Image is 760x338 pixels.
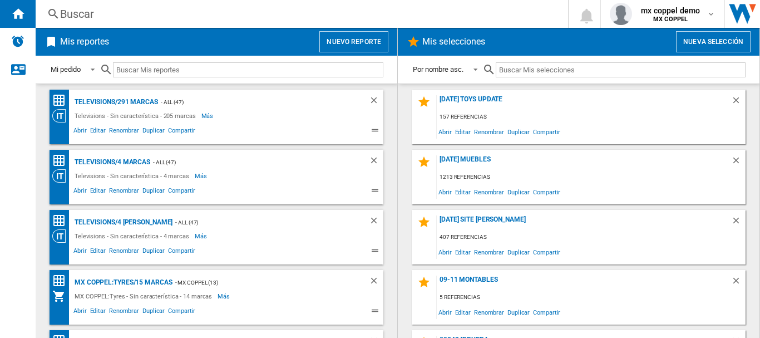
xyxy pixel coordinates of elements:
[472,124,506,139] span: Renombrar
[52,290,72,303] div: Mi colección
[653,16,688,23] b: MX COPPEL
[88,125,107,139] span: Editar
[437,305,453,320] span: Abrir
[172,215,347,229] div: - ALL (47)
[72,215,172,229] div: Televisions/4 [PERSON_NAME]
[52,94,72,107] div: Matriz de precios
[506,244,531,259] span: Duplicar
[52,109,72,123] div: Visión Categoría
[166,246,197,259] span: Compartir
[113,62,383,77] input: Buscar Mis reportes
[453,184,472,199] span: Editar
[610,3,632,25] img: profile.jpg
[319,31,388,52] button: Nuevo reporte
[107,125,141,139] span: Renombrar
[437,170,746,184] div: 1213 referencias
[496,62,746,77] input: Buscar Mis selecciones
[88,246,107,259] span: Editar
[506,305,531,320] span: Duplicar
[52,229,72,243] div: Visión Categoría
[531,124,562,139] span: Compartir
[107,246,141,259] span: Renombrar
[166,125,197,139] span: Compartir
[72,246,88,259] span: Abrir
[453,124,472,139] span: Editar
[201,109,215,123] span: Más
[52,169,72,183] div: Visión Categoría
[107,185,141,199] span: Renombrar
[369,215,383,229] div: Borrar
[472,184,506,199] span: Renombrar
[166,306,197,319] span: Compartir
[52,274,72,288] div: Matriz de precios
[72,125,88,139] span: Abrir
[72,276,172,290] div: MX COPPEL:Tyres/15 marcas
[437,95,731,110] div: [DATE] toys update
[437,231,746,244] div: 407 referencias
[369,95,383,109] div: Borrar
[72,290,218,303] div: MX COPPEL:Tyres - Sin característica - 14 marcas
[72,95,158,109] div: Televisions/291 marcas
[141,306,166,319] span: Duplicar
[72,229,195,243] div: Televisions - Sin característica - 4 marcas
[437,124,453,139] span: Abrir
[531,305,562,320] span: Compartir
[11,35,24,48] img: alerts-logo.svg
[88,306,107,319] span: Editar
[472,244,506,259] span: Renombrar
[472,305,506,320] span: Renombrar
[531,244,562,259] span: Compartir
[437,244,453,259] span: Abrir
[437,110,746,124] div: 157 referencias
[218,290,231,303] span: Más
[531,184,562,199] span: Compartir
[60,6,539,22] div: Buscar
[72,169,195,183] div: Televisions - Sin característica - 4 marcas
[51,65,81,74] div: Mi pedido
[420,31,488,52] h2: Mis selecciones
[72,185,88,199] span: Abrir
[141,185,166,199] span: Duplicar
[166,185,197,199] span: Compartir
[195,169,209,183] span: Más
[437,184,453,199] span: Abrir
[437,215,731,231] div: [DATE] site [PERSON_NAME]
[195,229,209,243] span: Más
[141,246,166,259] span: Duplicar
[107,306,141,319] span: Renombrar
[437,276,731,291] div: 09-11 MONTABLES
[437,155,731,170] div: [DATE] MUEBLES
[72,306,88,319] span: Abrir
[676,31,751,52] button: Nueva selección
[641,5,700,16] span: mx coppel demo
[506,184,531,199] span: Duplicar
[172,276,347,290] div: - MX COPPEL (13)
[453,305,472,320] span: Editar
[731,95,746,110] div: Borrar
[437,291,746,305] div: 5 referencias
[72,109,201,123] div: Televisions - Sin característica - 205 marcas
[150,155,347,169] div: - ALL (47)
[158,95,347,109] div: - ALL (47)
[453,244,472,259] span: Editar
[58,31,111,52] h2: Mis reportes
[506,124,531,139] span: Duplicar
[731,276,746,291] div: Borrar
[369,155,383,169] div: Borrar
[731,155,746,170] div: Borrar
[52,154,72,168] div: Matriz de precios
[52,214,72,228] div: Matriz de precios
[88,185,107,199] span: Editar
[369,276,383,290] div: Borrar
[413,65,463,74] div: Por nombre asc.
[72,155,150,169] div: Televisions/4 marcas
[731,215,746,231] div: Borrar
[141,125,166,139] span: Duplicar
